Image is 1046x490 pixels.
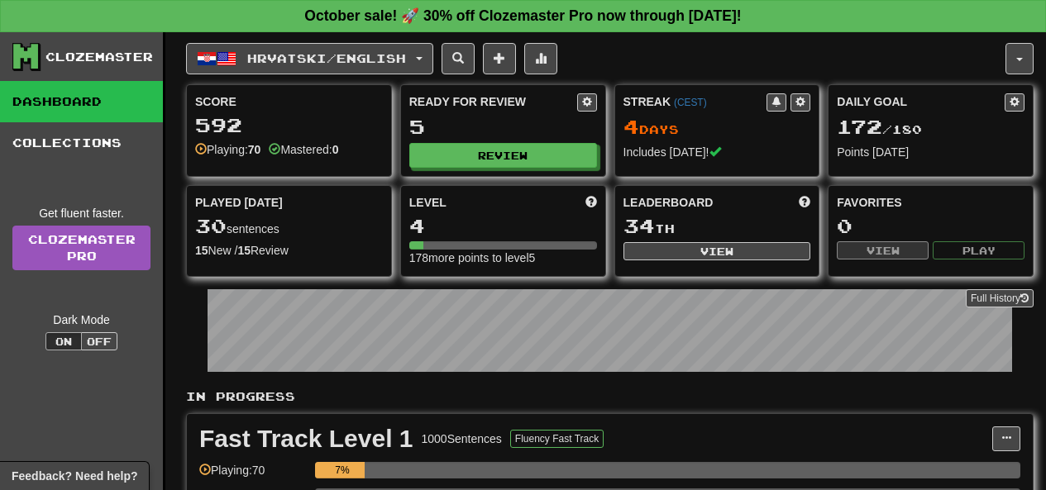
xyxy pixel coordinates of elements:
[186,43,433,74] button: Hrvatski/English
[799,194,810,211] span: This week in points, UTC
[837,144,1025,160] div: Points [DATE]
[623,214,655,237] span: 34
[269,141,338,158] div: Mastered:
[623,117,811,138] div: Day s
[409,216,597,236] div: 4
[623,194,714,211] span: Leaderboard
[12,312,150,328] div: Dark Mode
[409,250,597,266] div: 178 more points to level 5
[195,244,208,257] strong: 15
[81,332,117,350] button: Off
[837,93,1005,112] div: Daily Goal
[195,214,227,237] span: 30
[195,141,260,158] div: Playing:
[195,115,383,136] div: 592
[674,97,707,108] a: (CEST)
[837,194,1025,211] div: Favorites
[332,143,339,156] strong: 0
[837,122,922,136] span: / 180
[195,216,383,237] div: sentences
[585,194,597,211] span: Score more points to level up
[623,216,811,237] div: th
[409,117,597,137] div: 5
[45,332,82,350] button: On
[304,7,741,24] strong: October sale! 🚀 30% off Clozemaster Pro now through [DATE]!
[195,93,383,110] div: Score
[12,468,137,484] span: Open feedback widget
[623,93,767,110] div: Streak
[12,205,150,221] div: Get fluent faster.
[837,216,1025,236] div: 0
[837,241,929,259] button: View
[623,144,811,160] div: Includes [DATE]!
[442,43,475,74] button: Search sentences
[837,115,882,138] span: 172
[12,226,150,270] a: ClozemasterPro
[623,115,639,138] span: 4
[45,49,153,65] div: Clozemaster
[248,143,261,156] strong: 70
[195,242,383,259] div: New / Review
[409,143,597,168] button: Review
[237,244,251,257] strong: 15
[483,43,516,74] button: Add sentence to collection
[623,242,811,260] button: View
[409,194,447,211] span: Level
[320,462,364,478] div: 7%
[247,51,406,65] span: Hrvatski / English
[933,241,1025,259] button: Play
[966,289,1034,307] button: Full History
[409,93,577,110] div: Ready for Review
[524,43,557,74] button: More stats
[510,430,604,448] button: Fluency Fast Track
[199,462,307,489] div: Playing: 70
[199,426,413,451] div: Fast Track Level 1
[186,388,1034,405] p: In Progress
[422,431,502,447] div: 1000 Sentences
[195,194,283,211] span: Played [DATE]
